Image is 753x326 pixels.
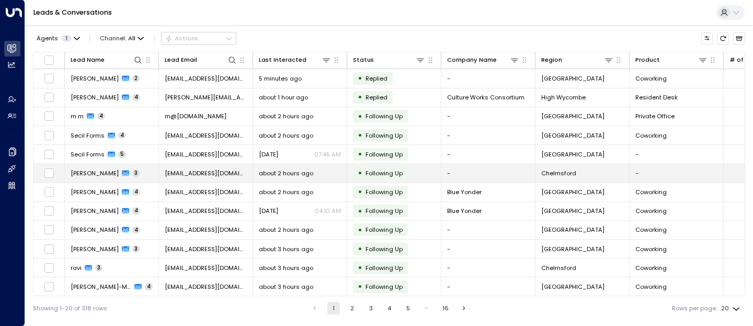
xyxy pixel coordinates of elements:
[541,245,604,253] span: Twickenham
[165,264,247,272] span: ravianchan@gmail.com
[132,245,140,253] span: 3
[541,169,576,177] span: Chelmsford
[132,75,140,82] span: 2
[441,221,535,239] td: -
[635,245,667,253] span: Coworking
[161,32,236,44] div: Button group with a nested menu
[132,170,140,177] span: 3
[95,264,102,272] span: 3
[44,111,54,121] span: Toggle select row
[132,94,140,101] span: 4
[71,112,84,120] span: m m
[447,207,482,215] span: Blue Yonder
[541,188,604,196] span: Twickenham
[132,227,140,234] span: 4
[541,55,562,65] div: Region
[165,112,226,120] span: m@me.com
[165,207,247,215] span: charlotte.pead@blueyonder.co.uk
[44,282,54,292] span: Toggle select row
[33,32,83,44] button: Agents1
[71,131,105,140] span: Secil Forms
[441,69,535,87] td: -
[701,32,713,44] button: Customize
[44,92,54,103] span: Toggle select row
[366,150,403,159] span: Following Up
[441,240,535,258] td: -
[165,150,247,159] span: bilgic.secil@gmail.com
[71,74,119,83] span: Jo Riddell
[635,226,667,234] span: Coworking
[366,93,387,102] span: Replied
[259,283,313,291] span: about 3 hours ago
[358,242,362,256] div: •
[366,264,403,272] span: Following Up
[439,302,452,314] button: Go to page 16
[33,304,107,313] div: Showing 1-20 of 318 rows
[132,207,140,215] span: 4
[259,188,313,196] span: about 2 hours ago
[259,226,313,234] span: about 2 hours ago
[259,55,306,65] div: Last Interacted
[366,131,403,140] span: Following Up
[447,93,524,102] span: Culture Works Consortium
[366,283,403,291] span: Following Up
[366,188,403,196] span: Following Up
[165,188,247,196] span: charlotte.pead@blueyonder.co.uk
[541,264,576,272] span: Chelmsford
[71,245,119,253] span: Nudrat Chagtai
[165,74,247,83] span: joriddell@me.com
[635,264,667,272] span: Coworking
[358,279,362,294] div: •
[366,74,387,83] span: Replied
[402,302,414,314] button: Go to page 5
[447,188,482,196] span: Blue Yonder
[308,302,471,314] nav: pagination navigation
[541,93,586,102] span: High Wycombe
[44,149,54,160] span: Toggle select row
[259,150,278,159] span: Aug 08, 2025
[358,147,362,161] div: •
[541,74,604,83] span: Twickenham
[259,207,278,215] span: Aug 08, 2025
[541,207,604,215] span: Twickenham
[259,93,308,102] span: about 1 hour ago
[71,207,119,215] span: Charlie Pead
[635,93,678,102] span: Resident Desk
[358,128,362,142] div: •
[447,55,497,65] div: Company Name
[71,188,119,196] span: Charlie Pead
[71,55,143,65] div: Lead Name
[97,32,147,44] span: Channel:
[259,264,313,272] span: about 3 hours ago
[358,90,362,104] div: •
[165,55,197,65] div: Lead Email
[165,245,247,253] span: nudratchagtai@yahoo.co.uk
[672,304,717,313] label: Rows per page:
[259,74,302,83] span: 5 minutes ago
[165,226,247,234] span: sophiem@symprove.com
[441,164,535,182] td: -
[358,223,362,237] div: •
[353,55,374,65] div: Status
[259,169,313,177] span: about 2 hours ago
[541,131,604,140] span: Twickenham
[71,169,119,177] span: Saravanan
[44,130,54,141] span: Toggle select row
[383,302,396,314] button: Go to page 4
[145,283,153,290] span: 4
[541,150,604,159] span: Twickenham
[541,55,613,65] div: Region
[635,74,667,83] span: Coworking
[635,131,667,140] span: Coworking
[165,55,237,65] div: Lead Email
[44,73,54,84] span: Toggle select row
[44,187,54,197] span: Toggle select row
[33,8,112,17] a: Leads & Conversations
[630,164,724,182] td: -
[315,207,341,215] p: 04:10 AM
[71,226,119,234] span: Sophie Muller
[259,245,313,253] span: about 3 hours ago
[165,35,198,42] div: Actions
[62,35,72,42] span: 1
[364,302,377,314] button: Go to page 3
